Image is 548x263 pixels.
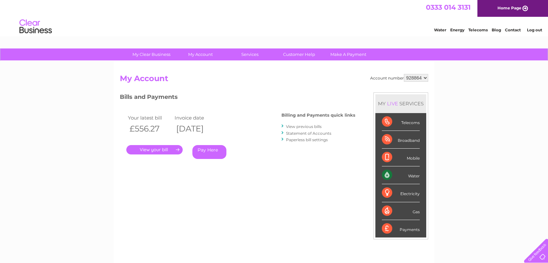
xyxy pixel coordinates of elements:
[382,149,420,166] div: Mobile
[174,48,227,60] a: My Account
[370,74,428,82] div: Account number
[375,94,426,113] div: MY SERVICES
[527,27,542,32] a: Log out
[121,4,428,31] div: Clear Business is a trading name of Verastar Limited (registered in [GEOGRAPHIC_DATA] No. 3667643...
[426,3,471,11] a: 0333 014 3131
[125,48,178,60] a: My Clear Business
[120,92,355,104] h3: Bills and Payments
[386,100,399,107] div: LIVE
[19,17,52,37] img: logo.png
[382,184,420,202] div: Electricity
[272,48,326,60] a: Customer Help
[286,131,331,136] a: Statement of Accounts
[382,166,420,184] div: Water
[120,74,428,86] h2: My Account
[281,113,355,118] h4: Billing and Payments quick links
[450,27,464,32] a: Energy
[382,131,420,149] div: Broadband
[192,145,226,159] a: Pay Here
[382,202,420,220] div: Gas
[126,122,173,135] th: £556.27
[223,48,277,60] a: Services
[173,122,220,135] th: [DATE]
[505,27,521,32] a: Contact
[382,220,420,237] div: Payments
[382,113,420,131] div: Telecoms
[286,137,328,142] a: Paperless bill settings
[126,113,173,122] td: Your latest bill
[126,145,183,154] a: .
[173,113,220,122] td: Invoice date
[286,124,322,129] a: View previous bills
[322,48,375,60] a: Make A Payment
[468,27,488,32] a: Telecoms
[492,27,501,32] a: Blog
[434,27,446,32] a: Water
